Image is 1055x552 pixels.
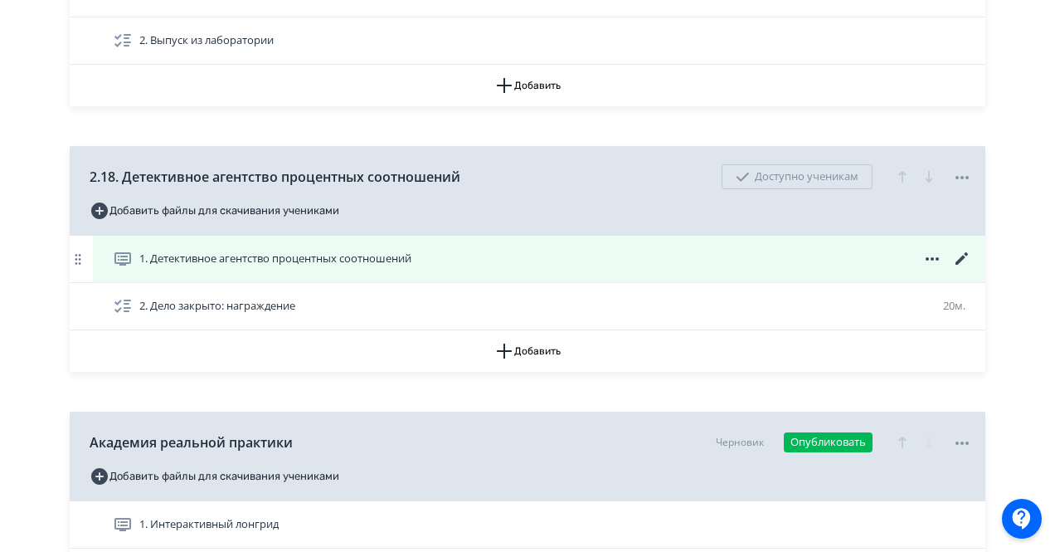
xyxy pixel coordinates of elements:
div: 2. Выпуск из лаборатории [70,17,985,65]
button: Добавить файлы для скачивания учениками [90,198,339,224]
button: Добавить [70,330,985,372]
span: 1. Детективное агентство процентных соотношений [139,251,411,267]
span: Академия реальной практики [90,432,293,452]
button: Опубликовать [784,432,873,452]
div: 2. Дело закрыто: награждение20м. [70,283,985,330]
span: 2. Дело закрыто: награждение [139,298,295,315]
button: Добавить файлы для скачивания учениками [90,463,339,490]
div: 1. Детективное агентство процентных соотношений [70,236,985,283]
div: Доступно ученикам [722,164,873,189]
button: Добавить [70,65,985,106]
div: Черновик [716,435,764,450]
span: 2.18. Детективное агентство процентных соотношений [90,167,460,187]
span: 2. Выпуск из лаборатории [139,32,274,49]
span: 20м. [943,298,965,313]
div: 1. Интерактивный лонгрид [70,501,985,549]
span: 1. Интерактивный лонгрид [139,516,279,533]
